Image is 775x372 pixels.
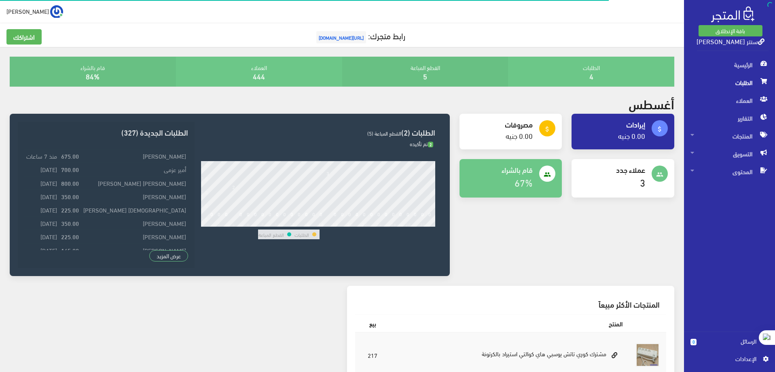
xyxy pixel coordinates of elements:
strong: 700.00 [61,165,79,174]
h3: الطلبات الجديدة (327) [24,128,188,136]
a: 0.00 جنيه [506,129,533,142]
span: القطع المباعة (5) [367,128,401,138]
a: اشتراكك [6,29,42,45]
span: [URL][DOMAIN_NAME] [316,31,366,43]
div: 26 [391,221,396,227]
div: 14 [304,221,309,227]
td: [PERSON_NAME] [81,230,188,243]
div: 4 [232,221,235,227]
td: أمير عزمى [81,163,188,176]
td: الطلبات [294,230,309,239]
img: mshtrk-kory-tatsh-tosby-hay-koalty-astyrad.jpg [635,343,660,367]
div: 22 [362,221,367,227]
th: المنتج [390,315,629,332]
div: 16 [318,221,324,227]
div: القطع المباعة [342,57,508,87]
h4: عملاء جدد [578,166,645,174]
td: [DATE] [24,176,59,189]
h4: قام بالشراء [466,166,533,174]
i: attach_money [656,125,663,133]
div: 8 [261,221,264,227]
a: المحتوى [684,163,775,181]
a: 67% [515,173,533,191]
a: 4 [589,69,593,83]
span: 0 [690,339,697,345]
span: اﻹعدادات [697,354,756,363]
strong: 350.00 [61,219,79,227]
h4: إيرادات [578,120,645,128]
a: عرض المزيد [149,250,188,261]
a: 0 الرسائل [690,337,769,354]
td: [DATE] [24,230,59,243]
img: ... [50,5,63,18]
a: سنتر [PERSON_NAME] [697,35,764,47]
td: [DATE] [24,189,59,203]
strong: 675.00 [61,151,79,160]
span: المحتوى [690,163,769,181]
td: [DATE] [24,203,59,217]
a: المنتجات [684,127,775,145]
a: 5 [423,69,427,83]
td: [PERSON_NAME] [81,149,188,163]
td: [PERSON_NAME] [81,243,188,257]
a: الطلبات [684,74,775,91]
span: الطلبات [690,74,769,91]
strong: 800.00 [61,179,79,187]
td: [DEMOGRAPHIC_DATA] [PERSON_NAME] [81,203,188,217]
strong: 225.00 [61,205,79,214]
span: التقارير [690,109,769,127]
i: people [656,171,663,178]
span: تم تأكيده [410,139,433,149]
td: [DATE] [24,243,59,257]
a: 84% [86,69,100,83]
a: 0.00 جنيه [618,129,645,142]
td: [DATE] [24,163,59,176]
h4: مصروفات [466,120,533,128]
td: [PERSON_NAME] [81,217,188,230]
a: ... [PERSON_NAME] [6,5,63,18]
div: 18 [332,221,338,227]
div: قام بالشراء [10,57,176,87]
a: اﻹعدادات [690,354,769,367]
td: القطع المباعة [258,230,284,239]
iframe: Drift Widget Chat Controller [10,317,40,347]
a: 444 [253,69,265,83]
strong: 350.00 [61,192,79,201]
div: 24 [376,221,382,227]
div: 28 [405,221,411,227]
a: باقة الإنطلاق [699,25,762,36]
span: الرسائل [703,337,756,346]
td: [PERSON_NAME] [81,189,188,203]
span: العملاء [690,91,769,109]
a: 3 [640,173,645,191]
td: [DATE] [24,217,59,230]
h3: المنتجات الأكثر مبيعاً [362,300,660,308]
h2: أغسطس [629,96,674,111]
strong: 165.00 [61,246,79,255]
div: 30 [420,221,426,227]
strong: 225.00 [61,232,79,241]
img: . [711,6,754,22]
div: 10 [275,221,280,227]
span: الرئيسية [690,56,769,74]
th: بيع [355,315,390,332]
h3: الطلبات (2) [201,128,435,136]
a: رابط متجرك:[URL][DOMAIN_NAME] [314,28,405,43]
span: [PERSON_NAME] [6,6,49,16]
div: 6 [247,221,250,227]
div: 20 [347,221,353,227]
a: التقارير [684,109,775,127]
td: [PERSON_NAME] [PERSON_NAME] [81,176,188,189]
a: العملاء [684,91,775,109]
span: المنتجات [690,127,769,145]
div: الطلبات [508,57,674,87]
td: منذ 7 ساعات [24,149,59,163]
div: 12 [289,221,295,227]
div: 2 [218,221,220,227]
div: العملاء [176,57,342,87]
span: 2 [428,142,433,148]
a: الرئيسية [684,56,775,74]
i: people [544,171,551,178]
span: التسويق [690,145,769,163]
i: attach_money [544,125,551,133]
